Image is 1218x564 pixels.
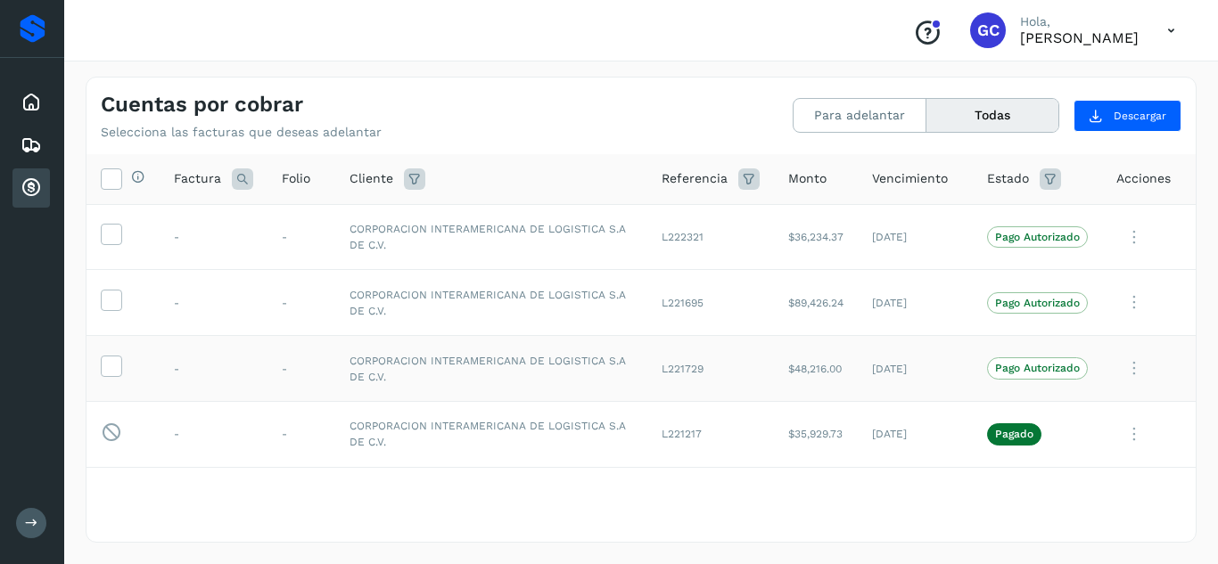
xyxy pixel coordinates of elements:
[662,169,728,188] span: Referencia
[160,467,267,533] td: -
[794,99,926,132] button: Para adelantar
[647,401,774,467] td: L221217
[160,204,267,270] td: -
[12,168,50,208] div: Cuentas por cobrar
[788,169,827,188] span: Monto
[995,362,1080,374] p: Pago Autorizado
[647,270,774,336] td: L221695
[774,401,858,467] td: $35,929.73
[335,336,647,402] td: CORPORACION INTERAMERICANA DE LOGISTICA S.A DE C.V.
[174,169,221,188] span: Factura
[774,467,858,533] td: $24,452.78
[160,270,267,336] td: -
[335,270,647,336] td: CORPORACION INTERAMERICANA DE LOGISTICA S.A DE C.V.
[872,169,948,188] span: Vencimiento
[995,297,1080,309] p: Pago Autorizado
[12,83,50,122] div: Inicio
[160,336,267,402] td: -
[1020,14,1139,29] p: Hola,
[1020,29,1139,46] p: Genaro Cortez Godínez
[995,231,1080,243] p: Pago Autorizado
[647,336,774,402] td: L221729
[1114,108,1166,124] span: Descargar
[267,401,335,467] td: -
[858,467,973,533] td: [DATE]
[335,401,647,467] td: CORPORACION INTERAMERICANA DE LOGISTICA S.A DE C.V.
[774,204,858,270] td: $36,234.37
[647,467,774,533] td: L221213
[335,467,647,533] td: CORPORACION INTERAMERICANA DE LOGISTICA S.A DE C.V.
[858,336,973,402] td: [DATE]
[858,401,973,467] td: [DATE]
[987,169,1029,188] span: Estado
[101,125,382,140] p: Selecciona las facturas que deseas adelantar
[267,467,335,533] td: -
[350,169,393,188] span: Cliente
[160,401,267,467] td: -
[647,204,774,270] td: L222321
[1074,100,1181,132] button: Descargar
[335,204,647,270] td: CORPORACION INTERAMERICANA DE LOGISTICA S.A DE C.V.
[267,336,335,402] td: -
[1116,169,1171,188] span: Acciones
[995,428,1033,440] p: Pagado
[282,169,310,188] span: Folio
[858,204,973,270] td: [DATE]
[267,204,335,270] td: -
[12,126,50,165] div: Embarques
[101,92,303,118] h4: Cuentas por cobrar
[267,270,335,336] td: -
[774,336,858,402] td: $48,216.00
[858,270,973,336] td: [DATE]
[774,270,858,336] td: $89,426.24
[926,99,1058,132] button: Todas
